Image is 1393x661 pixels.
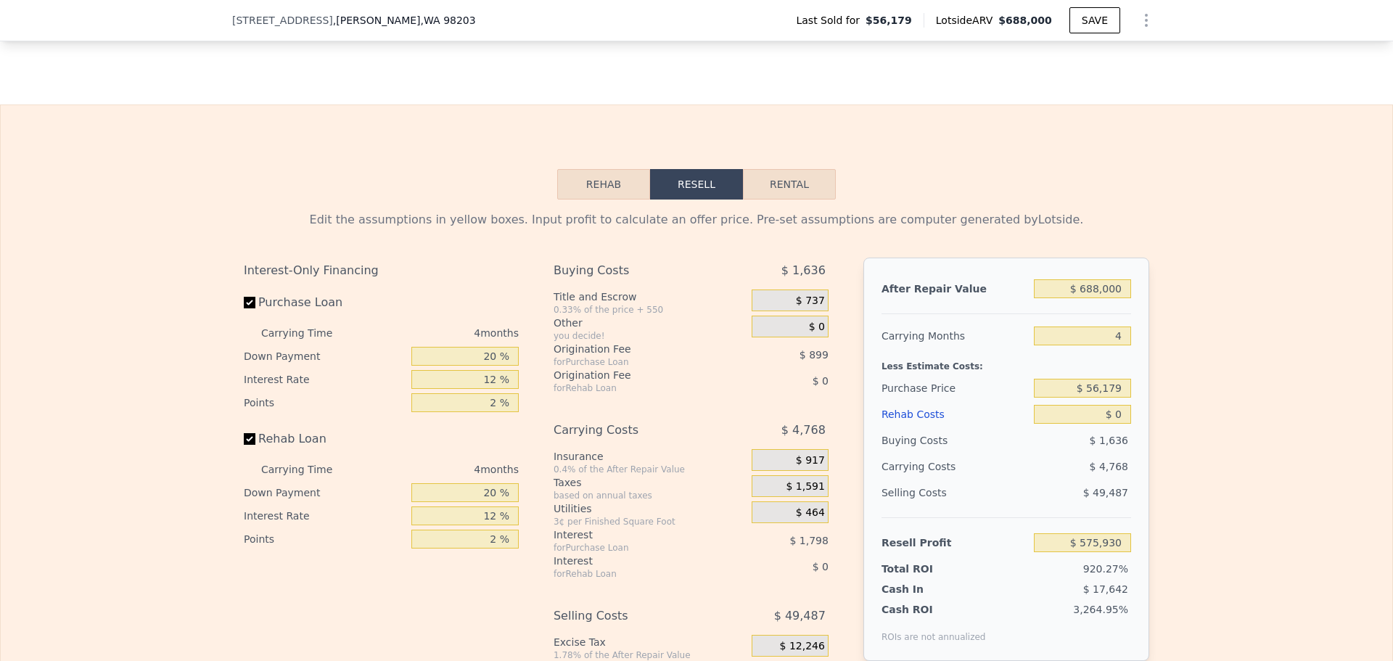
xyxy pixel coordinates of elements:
div: 4 months [361,321,519,345]
button: Resell [650,169,743,200]
div: Carrying Costs [554,417,715,443]
div: Interest [554,554,715,568]
div: Selling Costs [554,603,715,629]
span: $ 17,642 [1083,583,1128,595]
div: Carrying Costs [882,453,972,480]
span: , [PERSON_NAME] [333,13,476,28]
button: Rental [743,169,836,200]
div: Interest [554,527,715,542]
div: Origination Fee [554,342,715,356]
div: for Purchase Loan [554,542,715,554]
span: $688,000 [998,15,1052,26]
label: Purchase Loan [244,290,406,316]
div: Points [244,527,406,551]
div: Interest Rate [244,368,406,391]
span: $ 0 [813,561,829,572]
div: Other [554,316,746,330]
div: Insurance [554,449,746,464]
span: $ 737 [796,295,825,308]
input: Rehab Loan [244,433,255,445]
div: ROIs are not annualized [882,617,986,643]
div: Interest Rate [244,504,406,527]
div: Purchase Price [882,375,1028,401]
span: $ 917 [796,454,825,467]
span: $ 4,768 [1090,461,1128,472]
span: $ 12,246 [780,640,825,653]
span: Last Sold for [796,13,866,28]
div: Buying Costs [882,427,1028,453]
span: $ 1,636 [781,258,826,284]
span: $ 0 [809,321,825,334]
span: $ 49,487 [774,603,826,629]
span: [STREET_ADDRESS] [232,13,333,28]
div: Cash In [882,582,972,596]
div: Points [244,391,406,414]
span: , WA 98203 [421,15,476,26]
span: $ 49,487 [1083,487,1128,498]
div: for Rehab Loan [554,382,715,394]
span: $56,179 [866,13,912,28]
div: Down Payment [244,345,406,368]
span: $ 0 [813,375,829,387]
span: $ 4,768 [781,417,826,443]
div: Rehab Costs [882,401,1028,427]
div: Taxes [554,475,746,490]
div: you decide! [554,330,746,342]
div: Title and Escrow [554,290,746,304]
span: $ 1,798 [789,535,828,546]
div: 1.78% of the After Repair Value [554,649,746,661]
div: After Repair Value [882,276,1028,302]
div: Carrying Time [261,321,356,345]
div: Edit the assumptions in yellow boxes. Input profit to calculate an offer price. Pre-set assumptio... [244,211,1149,229]
div: Total ROI [882,562,972,576]
div: Carrying Time [261,458,356,481]
input: Purchase Loan [244,297,255,308]
button: Rehab [557,169,650,200]
div: 0.33% of the price + 550 [554,304,746,316]
div: Selling Costs [882,480,1028,506]
button: SAVE [1069,7,1120,33]
span: $ 464 [796,506,825,520]
div: Resell Profit [882,530,1028,556]
div: Cash ROI [882,602,986,617]
div: based on annual taxes [554,490,746,501]
div: Utilities [554,501,746,516]
span: $ 1,591 [786,480,824,493]
div: 3¢ per Finished Square Foot [554,516,746,527]
span: 3,264.95% [1073,604,1128,615]
div: Origination Fee [554,368,715,382]
div: Carrying Months [882,323,1028,349]
span: $ 1,636 [1090,435,1128,446]
div: Buying Costs [554,258,715,284]
div: Excise Tax [554,635,746,649]
div: for Purchase Loan [554,356,715,368]
div: Down Payment [244,481,406,504]
div: 0.4% of the After Repair Value [554,464,746,475]
label: Rehab Loan [244,426,406,452]
div: 4 months [361,458,519,481]
div: for Rehab Loan [554,568,715,580]
span: $ 899 [800,349,829,361]
div: Interest-Only Financing [244,258,519,284]
span: 920.27% [1083,563,1128,575]
span: Lotside ARV [936,13,998,28]
div: Less Estimate Costs: [882,349,1131,375]
button: Show Options [1132,6,1161,35]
